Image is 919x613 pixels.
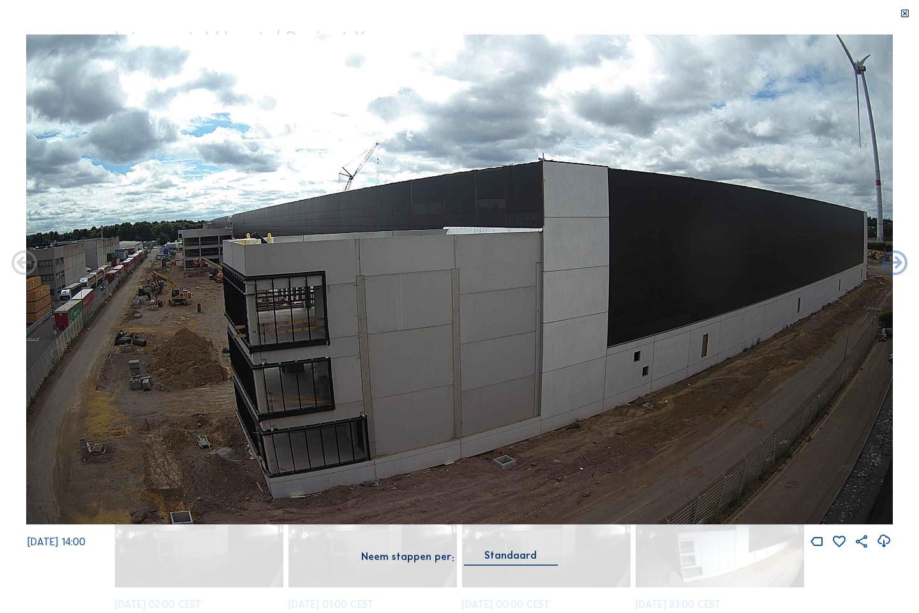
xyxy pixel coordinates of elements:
div: Neem stappen per: [361,552,454,562]
img: Image [26,34,893,525]
div: Standaard [484,550,537,561]
span: [DATE] 14:00 [27,535,86,547]
div: Standaard [464,550,558,565]
i: Forward [9,249,40,280]
i: Back [879,249,910,280]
